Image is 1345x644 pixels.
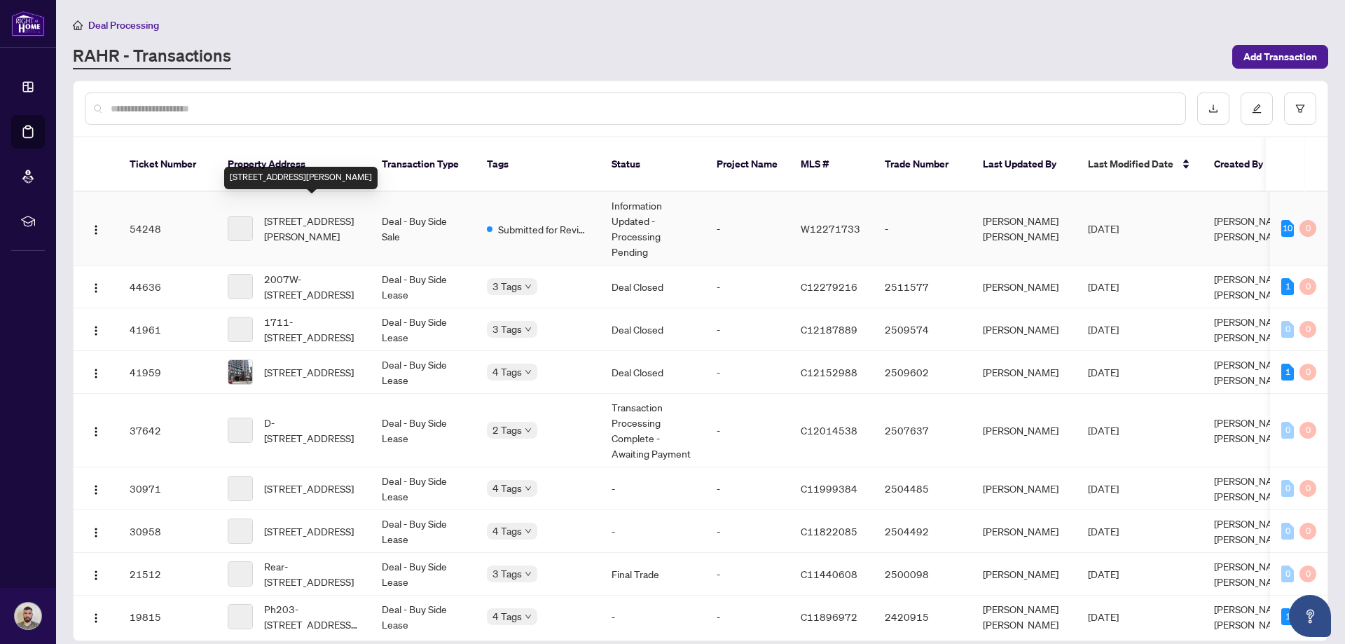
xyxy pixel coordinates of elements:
[1299,220,1316,237] div: 0
[492,278,522,294] span: 3 Tags
[972,510,1077,553] td: [PERSON_NAME]
[1243,46,1317,68] span: Add Transaction
[600,266,705,308] td: Deal Closed
[492,608,522,624] span: 4 Tags
[1088,610,1119,623] span: [DATE]
[972,467,1077,510] td: [PERSON_NAME]
[1077,137,1203,192] th: Last Modified Date
[264,364,354,380] span: [STREET_ADDRESS]
[600,596,705,638] td: -
[90,527,102,538] img: Logo
[85,605,107,628] button: Logo
[264,314,359,345] span: 1711-[STREET_ADDRESS]
[15,603,41,629] img: Profile Icon
[118,467,216,510] td: 30971
[705,266,789,308] td: -
[371,394,476,467] td: Deal - Buy Side Lease
[525,283,532,290] span: down
[1281,364,1294,381] div: 1
[801,525,857,537] span: C11822085
[11,11,45,36] img: logo
[371,553,476,596] td: Deal - Buy Side Lease
[705,137,789,192] th: Project Name
[1281,608,1294,625] div: 1
[874,394,972,467] td: 2507637
[1241,93,1273,125] button: edit
[1214,358,1290,386] span: [PERSON_NAME] [PERSON_NAME]
[801,424,857,437] span: C12014538
[801,323,857,336] span: C12187889
[525,427,532,434] span: down
[972,266,1077,308] td: [PERSON_NAME]
[85,563,107,585] button: Logo
[525,485,532,492] span: down
[118,596,216,638] td: 19815
[1214,273,1290,301] span: [PERSON_NAME] [PERSON_NAME]
[705,596,789,638] td: -
[264,559,359,589] span: Rear-[STREET_ADDRESS]
[1214,214,1290,242] span: [PERSON_NAME] [PERSON_NAME]
[1299,480,1316,497] div: 0
[972,137,1077,192] th: Last Updated By
[1203,137,1287,192] th: Created By
[705,308,789,351] td: -
[600,553,705,596] td: Final Trade
[85,419,107,441] button: Logo
[874,192,972,266] td: -
[874,308,972,351] td: 2509574
[972,394,1077,467] td: [PERSON_NAME]
[1295,104,1305,114] span: filter
[118,266,216,308] td: 44636
[1299,422,1316,439] div: 0
[264,415,359,446] span: D-[STREET_ADDRESS]
[371,192,476,266] td: Deal - Buy Side Sale
[874,266,972,308] td: 2511577
[371,266,476,308] td: Deal - Buy Side Lease
[1281,422,1294,439] div: 0
[492,321,522,337] span: 3 Tags
[264,271,359,302] span: 2007W-[STREET_ADDRESS]
[1299,321,1316,338] div: 0
[1289,595,1331,637] button: Open asap
[1088,323,1119,336] span: [DATE]
[492,566,522,582] span: 3 Tags
[1208,104,1218,114] span: download
[874,137,972,192] th: Trade Number
[600,308,705,351] td: Deal Closed
[874,596,972,638] td: 2420915
[1214,416,1290,444] span: [PERSON_NAME] [PERSON_NAME]
[118,192,216,266] td: 54248
[874,553,972,596] td: 2500098
[1088,482,1119,495] span: [DATE]
[705,192,789,266] td: -
[1281,220,1294,237] div: 10
[1284,93,1316,125] button: filter
[90,325,102,336] img: Logo
[498,221,589,237] span: Submitted for Review
[1281,278,1294,295] div: 1
[972,596,1077,638] td: [PERSON_NAME] [PERSON_NAME]
[1214,603,1290,631] span: [PERSON_NAME] [PERSON_NAME]
[801,280,857,293] span: C12279216
[90,484,102,495] img: Logo
[600,510,705,553] td: -
[73,44,231,69] a: RAHR - Transactions
[525,528,532,535] span: down
[525,369,532,376] span: down
[492,364,522,380] span: 4 Tags
[600,192,705,266] td: Information Updated - Processing Pending
[600,394,705,467] td: Transaction Processing Complete - Awaiting Payment
[88,19,159,32] span: Deal Processing
[1281,321,1294,338] div: 0
[705,394,789,467] td: -
[600,467,705,510] td: -
[1299,278,1316,295] div: 0
[705,467,789,510] td: -
[801,366,857,378] span: C12152988
[1214,474,1290,502] span: [PERSON_NAME] [PERSON_NAME]
[90,570,102,581] img: Logo
[85,217,107,240] button: Logo
[1299,523,1316,540] div: 0
[118,510,216,553] td: 30958
[1088,280,1119,293] span: [DATE]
